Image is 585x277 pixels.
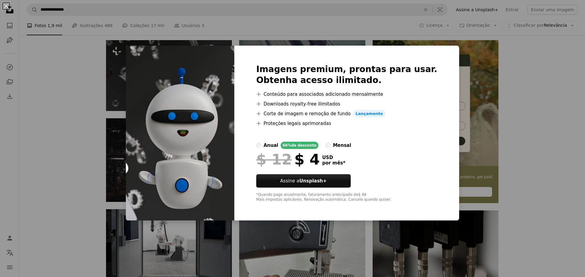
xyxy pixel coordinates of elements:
li: Conteúdo para associados adicionado mensalmente [256,91,437,98]
strong: Unsplash+ [299,178,327,184]
span: Lançamento [353,110,385,117]
div: mensal [333,142,351,149]
h2: Imagens premium, prontas para usar. Obtenha acesso ilimitado. [256,64,437,86]
span: $ 12 [256,151,292,167]
span: por mês * [322,160,345,166]
input: mensal [326,143,331,148]
div: 66% de desconto [281,142,318,149]
li: Proteções legais aprimoradas [256,120,437,127]
div: anual [264,142,278,149]
button: Assine aUnsplash+ [256,174,351,188]
span: USD [322,155,345,160]
div: $ 4 [256,151,320,167]
div: *Quando pago anualmente, faturamento antecipado de $ 48 Mais impostos aplicáveis. Renovação autom... [256,192,437,202]
input: anual66%de desconto [256,143,261,148]
img: premium_photo-1677094310899-02303289cadf [126,46,234,221]
li: Downloads royalty-free ilimitados [256,100,437,108]
li: Corte de imagem e remoção de fundo [256,110,437,117]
